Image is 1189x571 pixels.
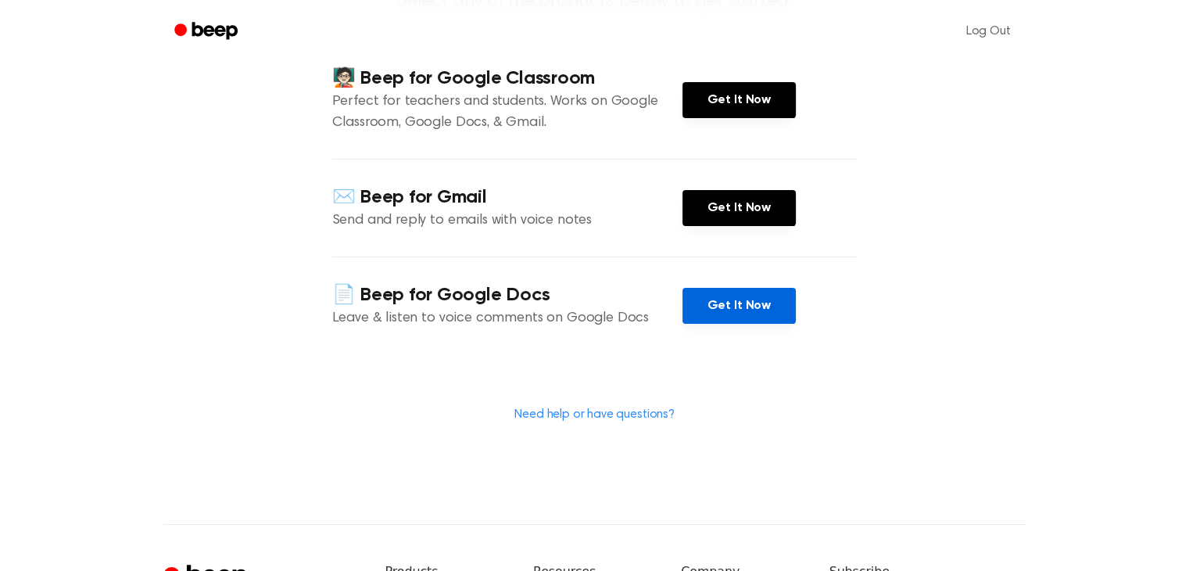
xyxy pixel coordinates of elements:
[332,282,682,308] h4: 📄 Beep for Google Docs
[332,185,682,210] h4: ✉️ Beep for Gmail
[332,66,682,92] h4: 🧑🏻‍🏫 Beep for Google Classroom
[163,16,252,47] a: Beep
[951,13,1026,50] a: Log Out
[332,210,682,232] p: Send and reply to emails with voice notes
[682,190,796,226] a: Get It Now
[332,92,682,134] p: Perfect for teachers and students. Works on Google Classroom, Google Docs, & Gmail.
[682,82,796,118] a: Get It Now
[514,408,675,421] a: Need help or have questions?
[332,308,682,329] p: Leave & listen to voice comments on Google Docs
[682,288,796,324] a: Get It Now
